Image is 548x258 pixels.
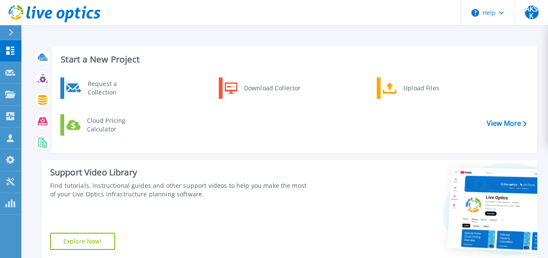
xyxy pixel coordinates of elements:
[50,181,308,199] div: Find tutorials, instructional guides and other support videos to help you make the most of your L...
[377,77,465,99] a: Upload Files
[399,80,462,97] div: Upload Files
[525,6,539,19] span: AKSK
[219,77,307,99] a: Download Collector
[240,80,304,97] div: Download Collector
[83,80,146,97] div: Request a Collection
[487,119,527,128] a: View More
[50,233,115,250] a: Explore Now!
[83,116,146,133] div: Cloud Pricing Calculator
[61,55,526,64] h3: Start a New Project
[60,77,148,99] a: Request a Collection
[60,114,148,136] a: Cloud Pricing Calculator
[50,167,308,178] div: Support Video Library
